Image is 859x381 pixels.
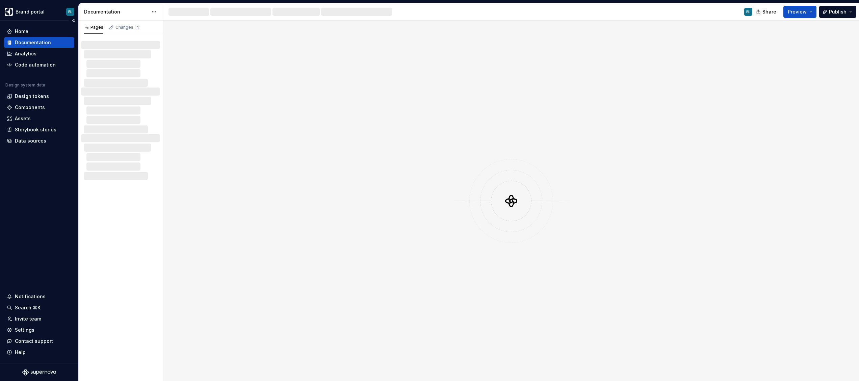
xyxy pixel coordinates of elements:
[15,137,46,144] div: Data sources
[4,347,74,358] button: Help
[4,91,74,102] a: Design tokens
[16,8,45,15] div: Brand portal
[4,37,74,48] a: Documentation
[746,9,750,15] div: EL
[84,8,148,15] div: Documentation
[4,313,74,324] a: Invite team
[15,93,49,100] div: Design tokens
[5,82,45,88] div: Design system data
[15,315,41,322] div: Invite team
[762,8,776,15] span: Share
[15,338,53,345] div: Contact support
[15,304,41,311] div: Search ⌘K
[4,113,74,124] a: Assets
[4,102,74,113] a: Components
[22,369,56,376] svg: Supernova Logo
[15,50,36,57] div: Analytics
[69,16,78,25] button: Collapse sidebar
[84,25,103,30] div: Pages
[4,59,74,70] a: Code automation
[1,4,77,19] button: Brand portalEL
[15,104,45,111] div: Components
[829,8,847,15] span: Publish
[15,327,34,333] div: Settings
[4,336,74,347] button: Contact support
[783,6,816,18] button: Preview
[4,124,74,135] a: Storybook stories
[15,28,28,35] div: Home
[15,61,56,68] div: Code automation
[4,302,74,313] button: Search ⌘K
[15,115,31,122] div: Assets
[68,9,72,15] div: EL
[4,48,74,59] a: Analytics
[753,6,781,18] button: Share
[788,8,807,15] span: Preview
[15,39,51,46] div: Documentation
[5,8,13,16] img: 1131f18f-9b94-42a4-847a-eabb54481545.png
[819,6,856,18] button: Publish
[115,25,140,30] div: Changes
[15,349,26,356] div: Help
[4,26,74,37] a: Home
[4,291,74,302] button: Notifications
[4,135,74,146] a: Data sources
[135,25,140,30] span: 1
[4,325,74,335] a: Settings
[15,126,56,133] div: Storybook stories
[15,293,46,300] div: Notifications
